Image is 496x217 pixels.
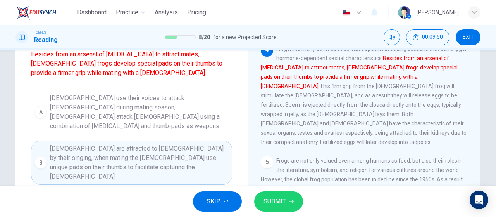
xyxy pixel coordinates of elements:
a: EduSynch logo [15,5,74,20]
span: [DEMOGRAPHIC_DATA] use their voices to attack [DEMOGRAPHIC_DATA] during mating season, [DEMOGRAPH... [50,94,229,131]
button: A[DEMOGRAPHIC_DATA] use their voices to attack [DEMOGRAPHIC_DATA] during mating season, [DEMOGRAP... [31,90,232,134]
span: EXIT [463,34,474,40]
font: Besides from an arsenal of [MEDICAL_DATA] to attract mates, [DEMOGRAPHIC_DATA] frogs develop spec... [31,50,222,76]
button: SUBMIT [254,191,303,212]
span: Dashboard [77,8,107,17]
span: SKIP [207,196,220,207]
div: A [34,106,47,118]
div: Hide [406,29,449,45]
button: EXIT [456,29,480,45]
h1: Reading [34,35,58,45]
div: [PERSON_NAME] [417,8,459,17]
span: SUBMIT [263,196,286,207]
button: Dashboard [74,5,110,19]
div: 4 [261,44,273,57]
div: Open Intercom Messenger [470,191,488,209]
span: Practice [116,8,138,17]
span: [DEMOGRAPHIC_DATA] are attracted to [DEMOGRAPHIC_DATA] by their singing, when mating the [DEMOGRA... [50,144,229,181]
span: Which sentence is most similar to the following sentence from the paragraph? [31,22,232,78]
img: EduSynch logo [15,5,56,20]
span: for a new Projected Score [213,33,277,42]
button: Pricing [184,5,209,19]
div: Mute [384,29,400,45]
span: Pricing [187,8,206,17]
span: 00:09:50 [422,34,443,40]
span: TOEFL® [34,30,46,35]
button: B[DEMOGRAPHIC_DATA] are attracted to [DEMOGRAPHIC_DATA] by their singing, when mating the [DEMOGR... [31,141,232,185]
div: B [34,156,47,169]
span: Analysis [155,8,178,17]
span: Frogs, like many other species, have specific breeding seasons that can trigger hormone-dependent... [261,46,467,145]
span: 8 / 20 [199,33,210,42]
div: 5 [261,156,273,168]
button: Analysis [152,5,181,19]
img: en [341,10,351,16]
button: 00:09:50 [406,29,449,45]
button: Practice [113,5,148,19]
img: Profile picture [398,6,410,19]
button: SKIP [193,191,242,212]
